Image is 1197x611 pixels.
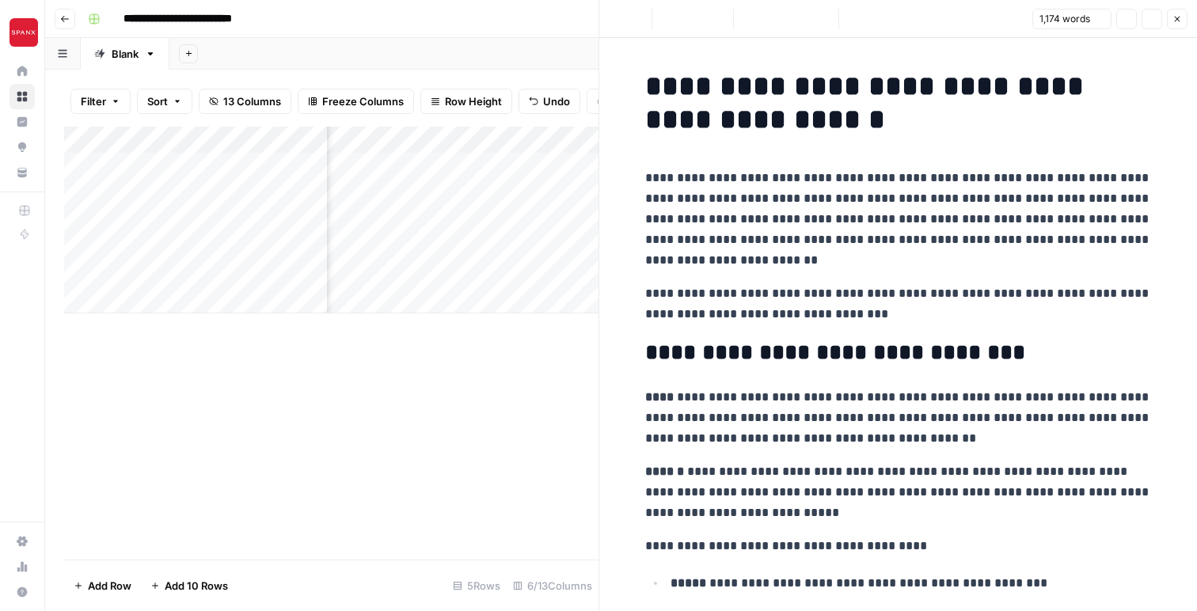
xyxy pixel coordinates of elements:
a: Browse [9,84,35,109]
a: Insights [9,109,35,135]
a: Home [9,59,35,84]
button: Sort [137,89,192,114]
span: Filter [81,93,106,109]
button: Workspace: Spanx [9,13,35,52]
a: Usage [9,554,35,579]
span: Freeze Columns [322,93,404,109]
a: Your Data [9,160,35,185]
button: Add 10 Rows [141,573,237,598]
a: Settings [9,529,35,554]
button: Filter [70,89,131,114]
button: Add Row [64,573,141,598]
button: Row Height [420,89,512,114]
button: Help + Support [9,579,35,605]
div: 5 Rows [446,573,507,598]
div: Blank [112,46,139,62]
span: Add Row [88,578,131,594]
span: 1,174 words [1039,12,1090,26]
button: 1,174 words [1032,9,1111,29]
img: Spanx Logo [9,18,38,47]
button: Undo [519,89,580,114]
div: 6/13 Columns [507,573,598,598]
span: Sort [147,93,168,109]
button: Freeze Columns [298,89,414,114]
span: 13 Columns [223,93,281,109]
span: Add 10 Rows [165,578,228,594]
button: 13 Columns [199,89,291,114]
a: Blank [81,38,169,70]
a: Opportunities [9,135,35,160]
span: Row Height [445,93,502,109]
span: Undo [543,93,570,109]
